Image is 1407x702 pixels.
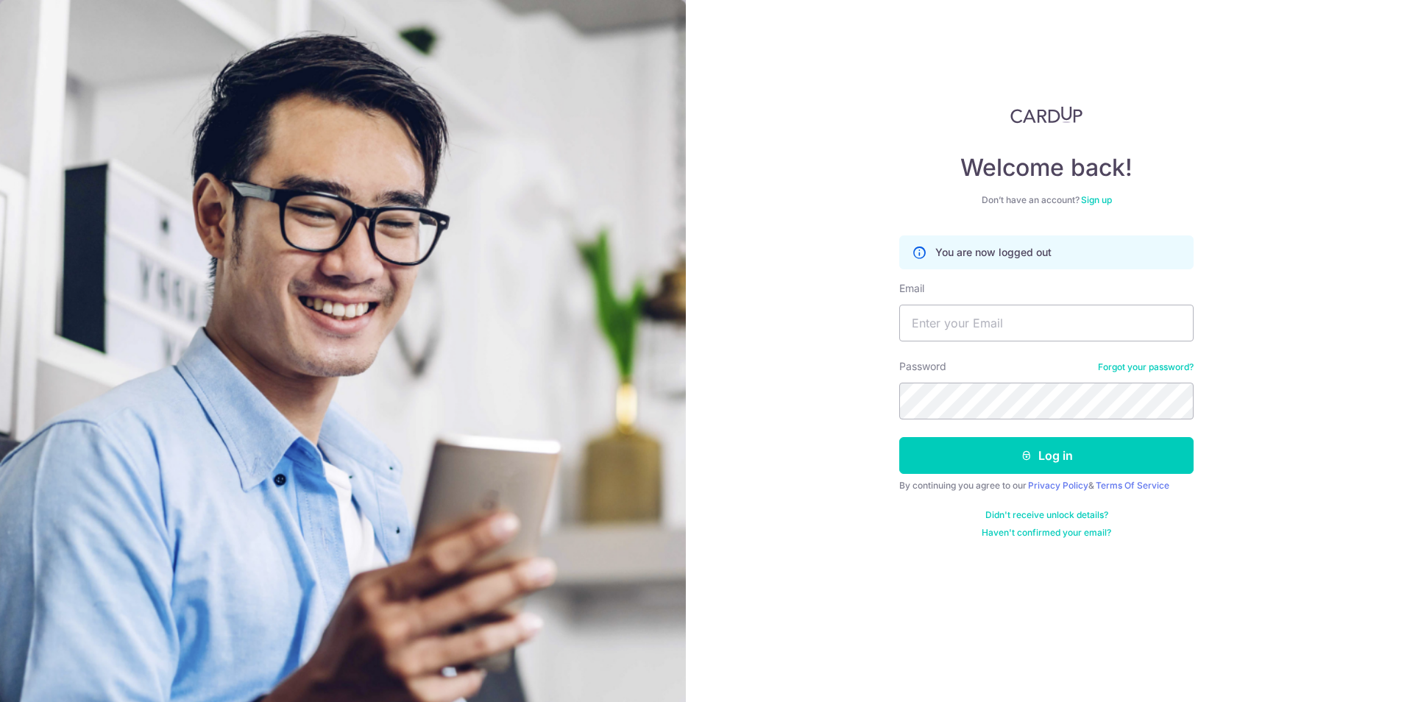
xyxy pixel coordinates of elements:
[1098,361,1194,373] a: Forgot your password?
[935,245,1052,260] p: You are now logged out
[899,480,1194,492] div: By continuing you agree to our &
[899,305,1194,341] input: Enter your Email
[899,359,946,374] label: Password
[899,437,1194,474] button: Log in
[899,281,924,296] label: Email
[1028,480,1088,491] a: Privacy Policy
[1081,194,1112,205] a: Sign up
[1096,480,1169,491] a: Terms Of Service
[985,509,1108,521] a: Didn't receive unlock details?
[899,194,1194,206] div: Don’t have an account?
[1010,106,1082,124] img: CardUp Logo
[899,153,1194,182] h4: Welcome back!
[982,527,1111,539] a: Haven't confirmed your email?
